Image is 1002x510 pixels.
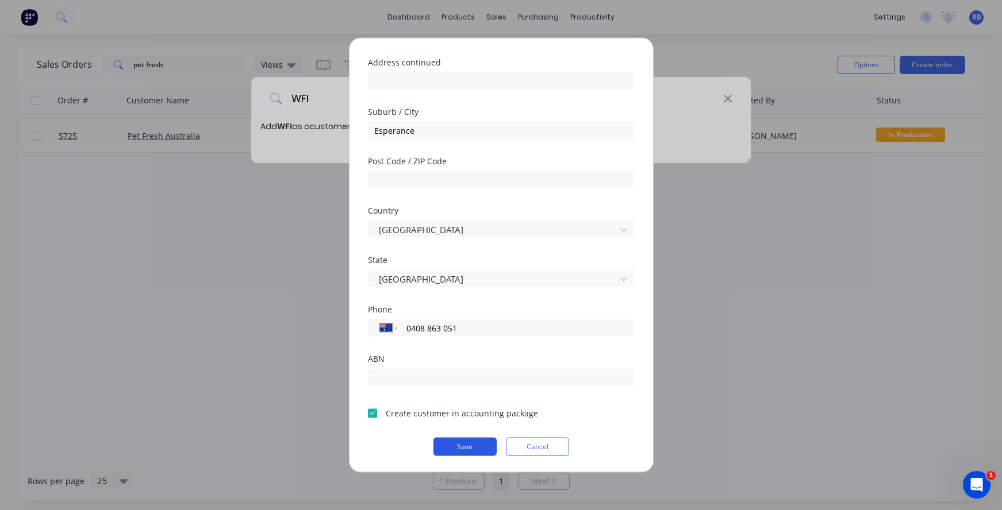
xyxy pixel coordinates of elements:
[368,355,635,363] div: ABN
[386,407,538,419] div: Create customer in accounting package
[368,207,635,215] div: Country
[368,108,635,116] div: Suburb / City
[368,306,635,314] div: Phone
[433,438,497,456] button: Save
[506,438,569,456] button: Cancel
[963,471,991,499] iframe: Intercom live chat
[368,59,635,67] div: Address continued
[368,157,635,165] div: Post Code / ZIP Code
[368,256,635,264] div: State
[986,471,996,480] span: 1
